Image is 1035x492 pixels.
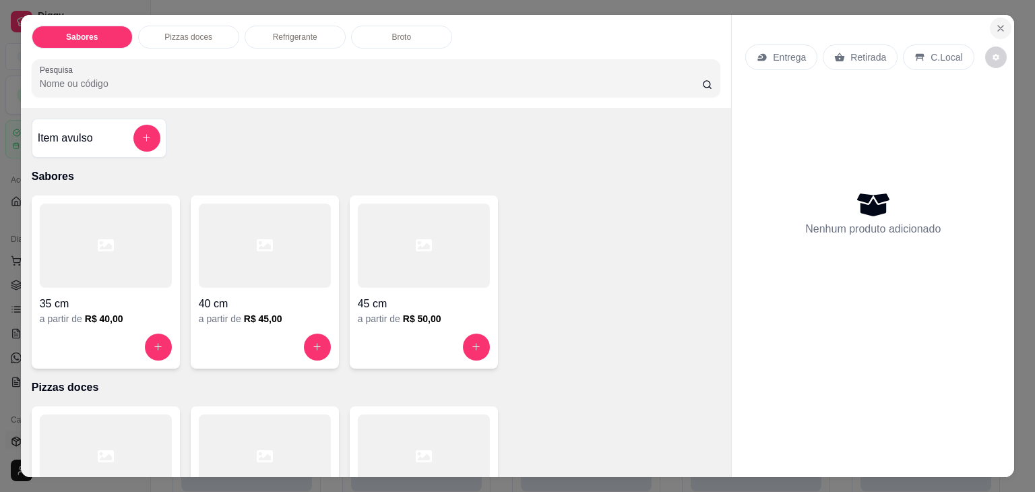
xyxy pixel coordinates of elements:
[850,51,886,64] p: Retirada
[199,296,331,312] h4: 40 cm
[358,296,490,312] h4: 45 cm
[273,32,317,42] p: Refrigerante
[164,32,212,42] p: Pizzas doces
[985,47,1007,68] button: decrease-product-quantity
[145,334,172,361] button: increase-product-quantity
[32,168,721,185] p: Sabores
[32,379,721,396] p: Pizzas doces
[931,51,962,64] p: C.Local
[40,64,77,75] label: Pesquisa
[403,312,441,326] h6: R$ 50,00
[304,334,331,361] button: increase-product-quantity
[358,312,490,326] div: a partir de
[66,32,98,42] p: Sabores
[463,334,490,361] button: increase-product-quantity
[38,130,93,146] h4: Item avulso
[805,221,941,237] p: Nenhum produto adicionado
[40,312,172,326] div: a partir de
[40,77,702,90] input: Pesquisa
[990,18,1011,39] button: Close
[40,296,172,312] h4: 35 cm
[244,312,282,326] h6: R$ 45,00
[773,51,806,64] p: Entrega
[199,312,331,326] div: a partir de
[391,32,411,42] p: Broto
[133,125,160,152] button: add-separate-item
[85,312,123,326] h6: R$ 40,00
